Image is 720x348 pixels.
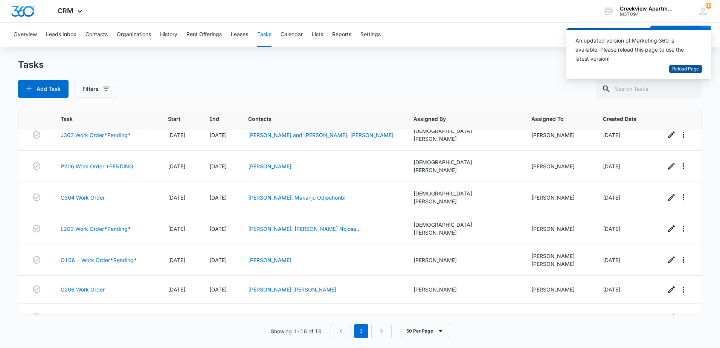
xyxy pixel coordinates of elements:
a: [PERSON_NAME], [PERSON_NAME] [248,314,338,321]
div: [PERSON_NAME] [531,225,585,233]
button: Reload Page [669,65,702,73]
input: Search Tasks [596,80,702,98]
span: [DATE] [603,314,620,321]
span: [DATE] [209,286,227,293]
button: 50 Per Page [401,324,449,338]
span: Contacts [248,115,384,123]
div: [DEMOGRAPHIC_DATA][PERSON_NAME] [413,127,513,143]
div: account id [620,12,675,17]
span: [DATE] [168,226,185,232]
button: History [160,23,177,47]
button: Reports [332,23,351,47]
a: [PERSON_NAME], Makanju Odjouhoribi [248,194,345,201]
div: [PERSON_NAME] [531,285,585,293]
button: Overview [14,23,37,47]
span: [DATE] [168,132,185,138]
div: [PERSON_NAME] [531,260,585,268]
a: [PERSON_NAME] [248,257,291,263]
a: [PERSON_NAME] [PERSON_NAME] [248,286,336,293]
button: Add Contact [650,26,701,44]
span: Assigned To [531,115,574,123]
button: Rent Offerings [186,23,222,47]
span: [DATE] [209,194,227,201]
button: Contacts [85,23,108,47]
div: [DEMOGRAPHIC_DATA][PERSON_NAME] [413,221,513,237]
span: [DATE] [168,163,185,169]
a: [PERSON_NAME] and [PERSON_NAME], [PERSON_NAME] [248,132,394,138]
span: Task [61,115,139,123]
span: Start [168,115,180,123]
a: G206 Work Order [61,285,105,293]
span: [DATE] [168,257,185,263]
span: [DATE] [603,132,620,138]
span: [DATE] [209,226,227,232]
span: [DATE] [168,194,185,201]
div: [DEMOGRAPHIC_DATA][PERSON_NAME] [413,158,513,174]
a: L203 Work Order*Pending* [61,225,131,233]
span: CRM [58,7,73,15]
p: Showing 1-16 of 16 [271,327,322,335]
span: [DATE] [603,257,620,263]
button: Lists [312,23,323,47]
span: [DATE] [209,132,227,138]
div: [PERSON_NAME] [531,131,585,139]
button: Tasks [257,23,272,47]
div: [PERSON_NAME] [413,285,513,293]
button: Settings [360,23,381,47]
span: Created Date [603,115,636,123]
button: Filters [75,80,117,98]
div: account name [620,6,675,12]
span: [DATE] [603,194,620,201]
span: [DATE] [603,163,620,169]
button: Leases [231,23,248,47]
div: [PERSON_NAME] [531,162,585,170]
div: [PERSON_NAME] [413,313,513,321]
a: O106 - Work Order*Pending* [61,256,137,264]
div: [PERSON_NAME] [531,252,585,260]
a: [PERSON_NAME] [248,163,291,169]
nav: Pagination [331,324,392,338]
div: [PERSON_NAME] [531,194,585,201]
div: [DEMOGRAPHIC_DATA][PERSON_NAME] [413,189,513,205]
div: notifications count [705,3,711,9]
div: An updated version of Marketing 360 is available. Please reload this page to use the latest version! [575,36,693,63]
h1: Tasks [18,59,44,70]
a: [PERSON_NAME], [PERSON_NAME] Nojosa [PERSON_NAME] [248,226,361,240]
a: J303 Work Order*Pending* [61,131,131,139]
div: [PERSON_NAME] [531,313,585,321]
span: [DATE] [209,163,227,169]
span: [DATE] [603,286,620,293]
button: Calendar [281,23,303,47]
a: P206 Work Order *PENDING [61,162,133,170]
span: [DATE] [168,286,185,293]
span: [DATE] [209,257,227,263]
span: [DATE] [603,226,620,232]
span: 198 [705,3,711,9]
button: Add Task [18,80,69,98]
em: 1 [354,324,368,338]
span: [DATE] [168,314,185,321]
span: End [209,115,219,123]
span: Reload Page [672,66,699,73]
button: Organizations [117,23,151,47]
span: Assigned By [413,115,502,123]
a: C304 Work Order [61,194,105,201]
span: [DATE] [209,314,227,321]
div: [PERSON_NAME] [413,256,513,264]
button: Leads Inbox [46,23,76,47]
a: P101 - Work Order [61,313,109,321]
